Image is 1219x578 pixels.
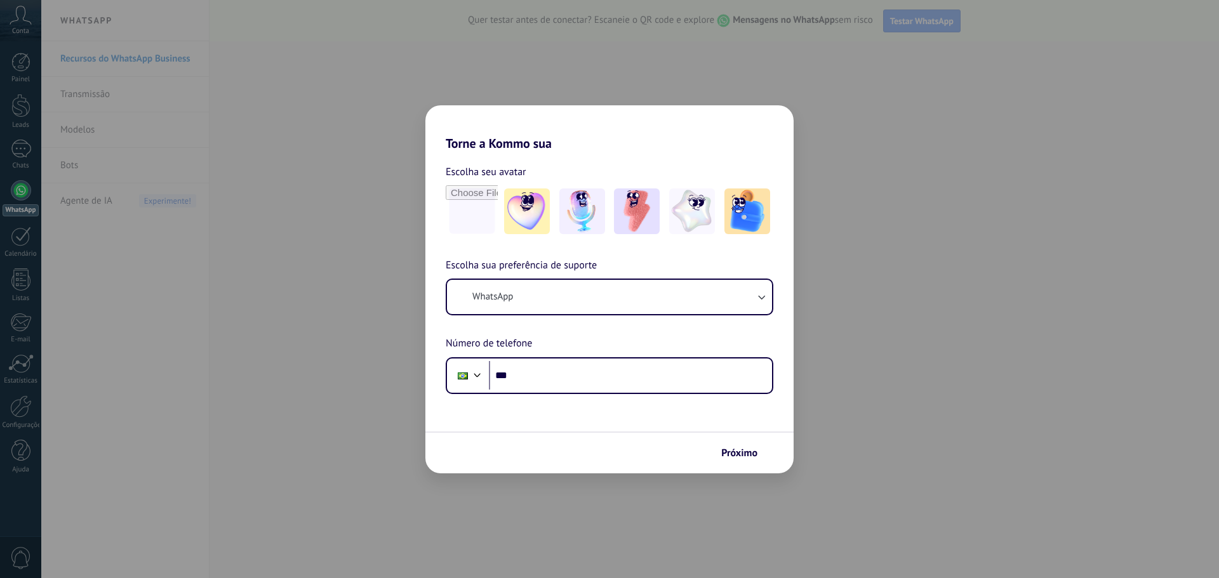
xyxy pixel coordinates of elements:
[721,449,757,457] span: Próximo
[472,291,513,303] span: WhatsApp
[446,336,532,352] span: Número de telefone
[425,105,794,151] h2: Torne a Kommo sua
[559,188,605,234] img: -2.jpeg
[724,188,770,234] img: -5.jpeg
[504,188,550,234] img: -1.jpeg
[447,280,772,314] button: WhatsApp
[614,188,660,234] img: -3.jpeg
[451,362,475,389] div: Brazil: + 55
[446,164,526,180] span: Escolha seu avatar
[669,188,715,234] img: -4.jpeg
[716,442,775,464] button: Próximo
[446,258,597,274] span: Escolha sua preferência de suporte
